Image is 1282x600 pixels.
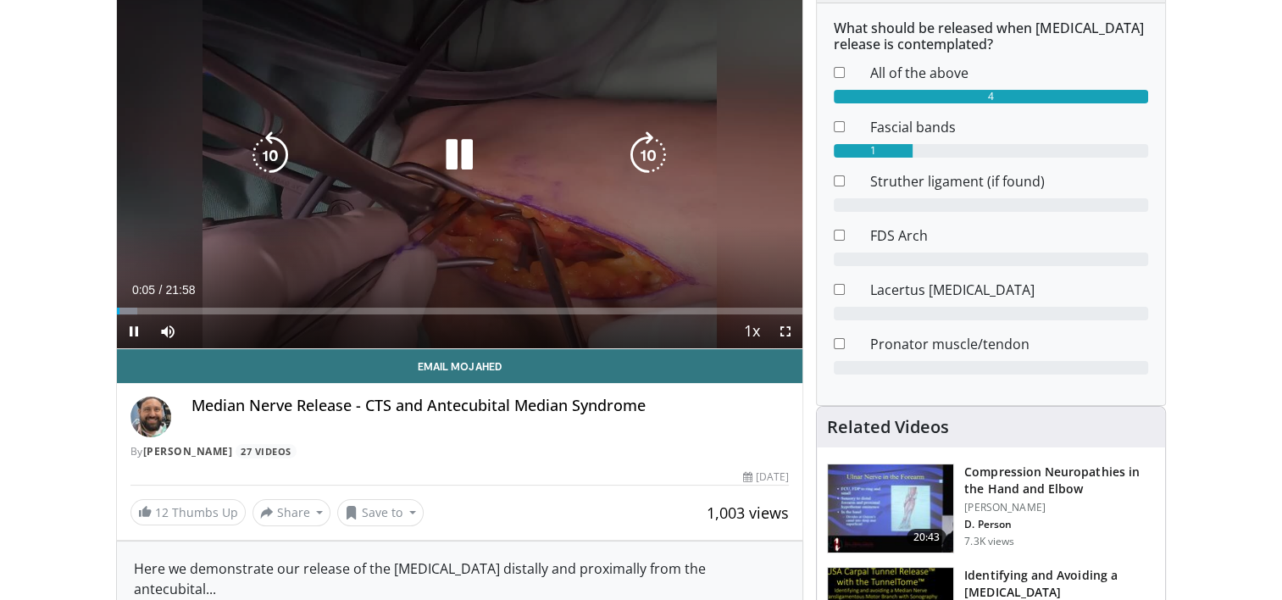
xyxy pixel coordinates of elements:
[132,283,155,297] span: 0:05
[130,397,171,437] img: Avatar
[337,499,424,526] button: Save to
[253,499,331,526] button: Share
[857,117,1161,137] dd: Fascial bands
[827,417,949,437] h4: Related Videos
[857,334,1161,354] dd: Pronator muscle/tendon
[117,349,803,383] a: Email Mojahed
[191,397,790,415] h4: Median Nerve Release - CTS and Antecubital Median Syndrome
[707,503,789,523] span: 1,003 views
[159,283,163,297] span: /
[130,499,246,525] a: 12 Thumbs Up
[828,464,953,553] img: b54436d8-8e88-4114-8e17-c60436be65a7.150x105_q85_crop-smart_upscale.jpg
[143,444,233,458] a: [PERSON_NAME]
[151,314,185,348] button: Mute
[155,504,169,520] span: 12
[827,464,1155,553] a: 20:43 Compression Neuropathies in the Hand and Elbow [PERSON_NAME] D. Person 7.3K views
[117,308,803,314] div: Progress Bar
[743,469,789,485] div: [DATE]
[130,444,790,459] div: By
[857,63,1161,83] dd: All of the above
[857,171,1161,192] dd: Struther ligament (if found)
[964,501,1155,514] p: [PERSON_NAME]
[117,314,151,348] button: Pause
[964,535,1014,548] p: 7.3K views
[769,314,802,348] button: Fullscreen
[857,225,1161,246] dd: FDS Arch
[834,90,1148,103] div: 4
[165,283,195,297] span: 21:58
[907,529,947,546] span: 20:43
[735,314,769,348] button: Playback Rate
[964,518,1155,531] p: D. Person
[236,444,297,458] a: 27 Videos
[857,280,1161,300] dd: Lacertus [MEDICAL_DATA]
[834,20,1148,53] h6: What should be released when [MEDICAL_DATA] release is contemplated?
[964,464,1155,497] h3: Compression Neuropathies in the Hand and Elbow
[834,144,913,158] div: 1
